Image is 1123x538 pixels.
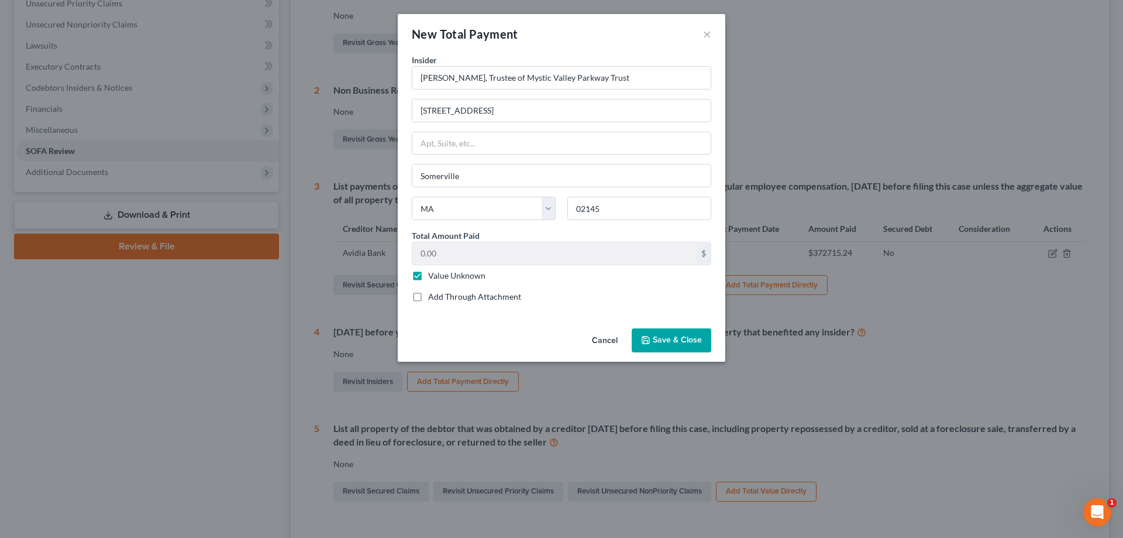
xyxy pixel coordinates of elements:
button: × [703,27,711,41]
button: Save & Close [632,328,711,353]
input: Enter name... [412,67,711,89]
label: Add Through Attachment [428,291,521,303]
span: Total Payment [440,27,518,41]
span: Insider [412,55,437,65]
span: 1 [1107,498,1117,508]
iframe: Intercom live chat [1083,498,1111,526]
input: Enter city... [412,165,711,187]
div: $ [697,242,711,265]
input: Enter zip... [567,197,711,220]
label: Total Amount Paid [412,229,480,242]
button: Cancel [583,330,627,353]
input: Apt, Suite, etc... [412,132,711,155]
input: Enter address... [412,100,711,122]
span: New [412,27,437,41]
input: 0.00 [412,242,697,265]
span: Save & Close [653,335,702,345]
label: Value Unknown [428,270,485,282]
